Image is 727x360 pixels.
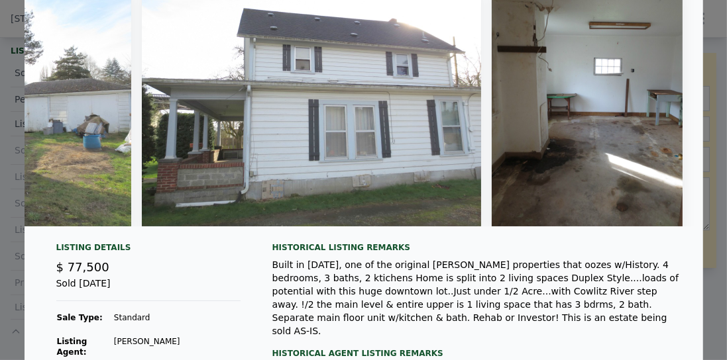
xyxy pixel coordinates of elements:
[56,277,241,301] div: Sold [DATE]
[56,260,109,274] span: $ 77,500
[272,258,682,337] div: Built in [DATE], one of the original [PERSON_NAME] properties that oozes w/History. 4 bedrooms, 3...
[113,312,241,324] td: Standard
[272,242,682,253] div: Historical Listing remarks
[113,336,241,358] td: [PERSON_NAME]
[57,337,87,357] strong: Listing Agent:
[272,337,682,359] div: Historical Agent Listing Remarks
[56,242,241,258] div: Listing Details
[57,313,103,322] strong: Sale Type:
